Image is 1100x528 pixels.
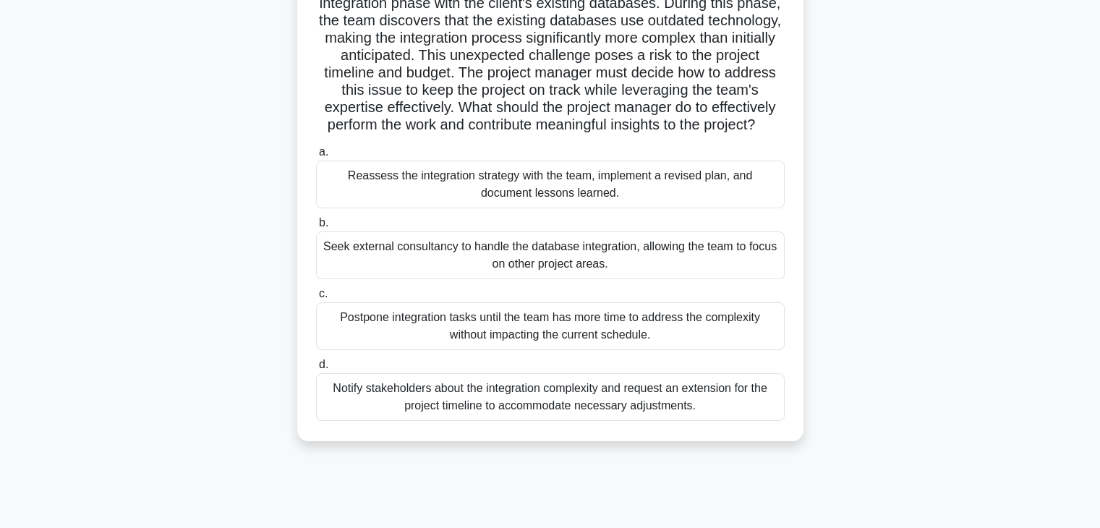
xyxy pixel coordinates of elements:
div: Postpone integration tasks until the team has more time to address the complexity without impacti... [316,302,785,350]
div: Notify stakeholders about the integration complexity and request an extension for the project tim... [316,373,785,421]
span: a. [319,145,328,158]
span: b. [319,216,328,229]
div: Seek external consultancy to handle the database integration, allowing the team to focus on other... [316,231,785,279]
span: d. [319,358,328,370]
span: c. [319,287,328,299]
div: Reassess the integration strategy with the team, implement a revised plan, and document lessons l... [316,161,785,208]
